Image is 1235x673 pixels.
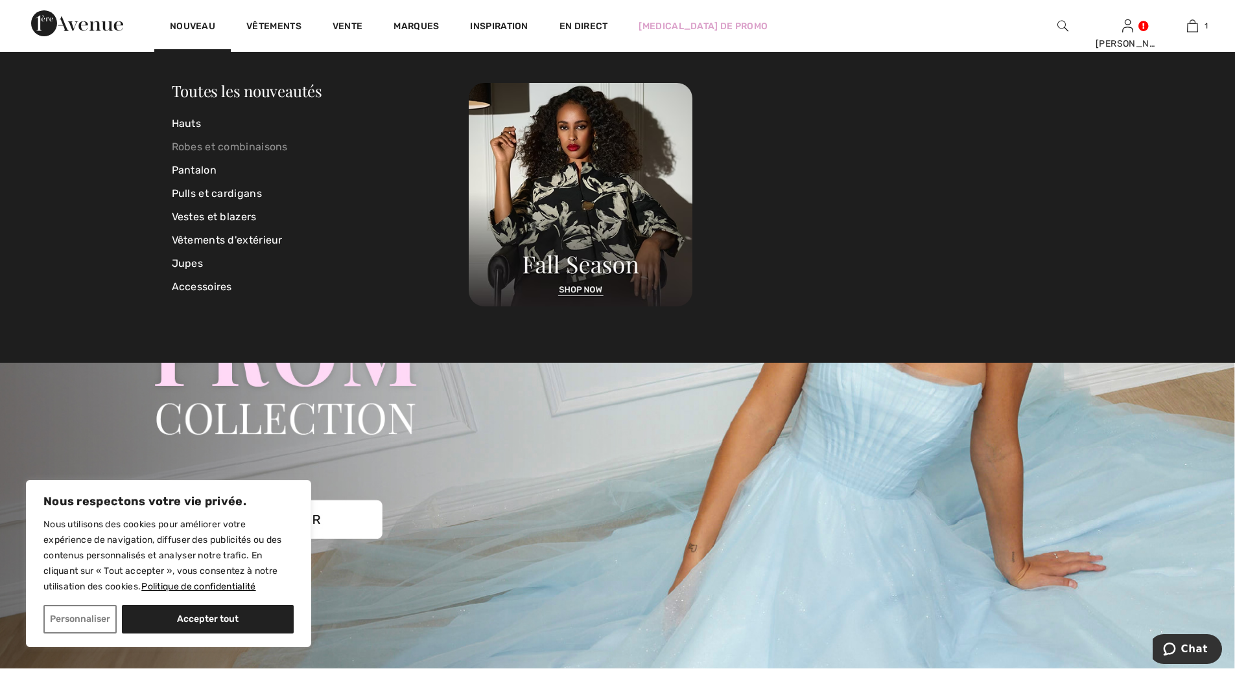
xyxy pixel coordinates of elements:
[394,21,439,34] a: Marques
[469,83,692,306] img: 250825120107_a8d8ca038cac6.jpg
[559,21,608,32] font: En direct
[172,252,469,275] a: Jupes
[172,211,257,223] font: Vestes et blazers
[172,187,262,200] font: Pulls et cardigans
[26,480,311,647] div: Nous respectons votre vie privée.
[1057,18,1068,34] img: rechercher sur le site
[639,19,768,33] a: [MEDICAL_DATA] de promo
[259,580,260,593] a: Politique de confidentialité
[1160,18,1224,34] a: 1
[333,21,363,34] a: Vente
[1122,18,1133,34] img: Mes informations
[172,141,288,153] font: Robes et combinaisons
[246,21,301,32] font: Vêtements
[170,21,215,32] font: Nouveau
[122,605,294,633] button: Accepter tout
[172,280,232,293] font: Accessoires
[246,21,301,34] a: Vêtements
[172,164,217,176] font: Pantalon
[172,80,322,101] a: Toutes les nouveautés
[170,21,215,34] a: Nouveau
[43,519,282,592] font: Nous utilisons des cookies pour améliorer votre expérience de navigation, diffuser des publicités...
[172,182,469,205] a: Pulls et cardigans
[1153,634,1222,667] iframe: Ouvre un widget où vous pouvez discuter avec l'un de nos agents
[1122,19,1133,32] a: Se connecter
[141,581,255,592] font: Politique de confidentialité
[43,605,117,633] button: Personnaliser
[172,234,283,246] font: Vêtements d'extérieur
[172,275,469,299] a: Accessoires
[394,21,439,32] font: Marques
[1205,21,1208,30] font: 1
[1187,18,1198,34] img: Mon sac
[333,21,363,32] font: Vente
[172,135,469,159] a: Robes et combinaisons
[172,229,469,252] a: Vêtements d'extérieur
[172,257,204,269] font: Jupes
[31,10,123,36] img: 1ère Avenue
[172,117,202,130] font: Hauts
[177,613,239,624] font: Accepter tout
[172,112,469,135] a: Hauts
[559,19,608,33] a: En direct
[172,159,469,182] a: Pantalon
[43,494,246,508] font: Nous respectons votre vie privée.
[172,205,469,229] a: Vestes et blazers
[141,580,256,593] a: Politique de Confidentialité
[1096,38,1171,49] font: [PERSON_NAME]
[470,21,528,32] font: Inspiration
[50,613,110,624] font: Personnaliser
[639,21,768,32] font: [MEDICAL_DATA] de promo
